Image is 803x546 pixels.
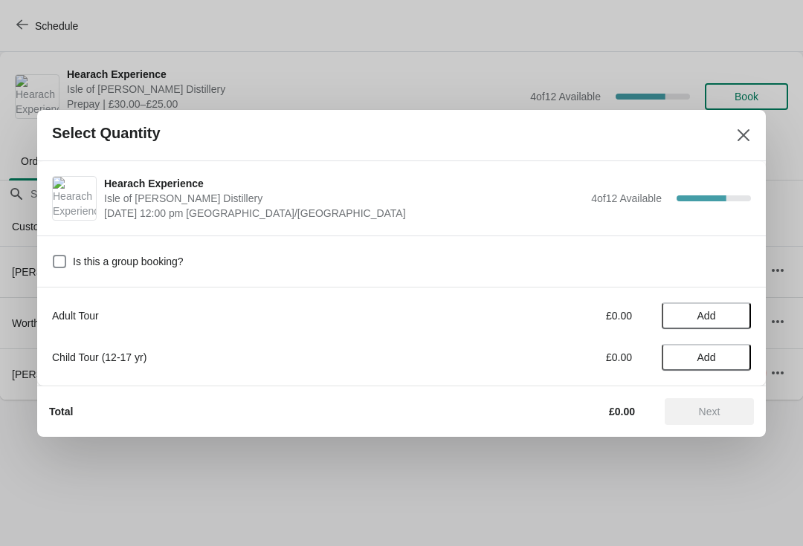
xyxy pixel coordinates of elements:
[104,176,584,191] span: Hearach Experience
[52,125,161,142] h2: Select Quantity
[104,191,584,206] span: Isle of [PERSON_NAME] Distillery
[697,310,716,322] span: Add
[104,206,584,221] span: [DATE] 12:00 pm [GEOGRAPHIC_DATA]/[GEOGRAPHIC_DATA]
[52,350,465,365] div: Child Tour (12-17 yr)
[494,308,632,323] div: £0.00
[662,344,751,371] button: Add
[52,308,465,323] div: Adult Tour
[494,350,632,365] div: £0.00
[730,122,757,149] button: Close
[662,302,751,329] button: Add
[609,406,635,417] strong: £0.00
[53,177,96,220] img: Hearach Experience | Isle of Harris Distillery | August 27 | 12:00 pm Europe/London
[697,351,716,363] span: Add
[591,192,662,204] span: 4 of 12 Available
[49,406,73,417] strong: Total
[73,254,184,269] span: Is this a group booking?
